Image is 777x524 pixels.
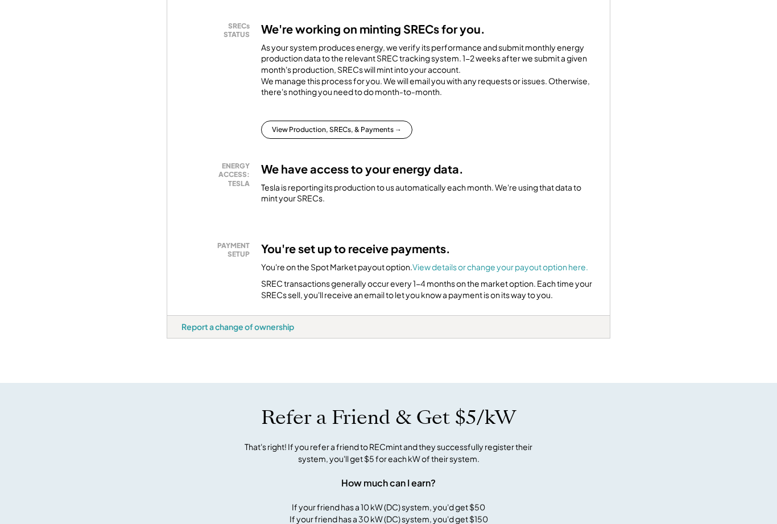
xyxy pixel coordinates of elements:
[412,262,588,272] a: View details or change your payout option here.
[261,22,485,36] h3: We're working on minting SRECs for you.
[261,162,464,176] h3: We have access to your energy data.
[261,278,596,300] div: SREC transactions generally occur every 1-4 months on the market option. Each time your SRECs sel...
[232,441,545,465] div: That's right! If you refer a friend to RECmint and they successfully register their system, you'l...
[261,182,596,204] div: Tesla is reporting its production to us automatically each month. We're using that data to mint y...
[261,42,596,104] div: As your system produces energy, we verify its performance and submit monthly energy production da...
[261,241,451,256] h3: You're set up to receive payments.
[187,162,250,188] div: ENERGY ACCESS: TESLA
[187,241,250,259] div: PAYMENT SETUP
[261,262,588,273] div: You're on the Spot Market payout option.
[261,406,516,430] h1: Refer a Friend & Get $5/kW
[167,339,209,343] div: ymdks2e9 - VA Distributed
[261,121,412,139] button: View Production, SRECs, & Payments →
[341,476,436,490] div: How much can I earn?
[181,321,294,332] div: Report a change of ownership
[187,22,250,39] div: SRECs STATUS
